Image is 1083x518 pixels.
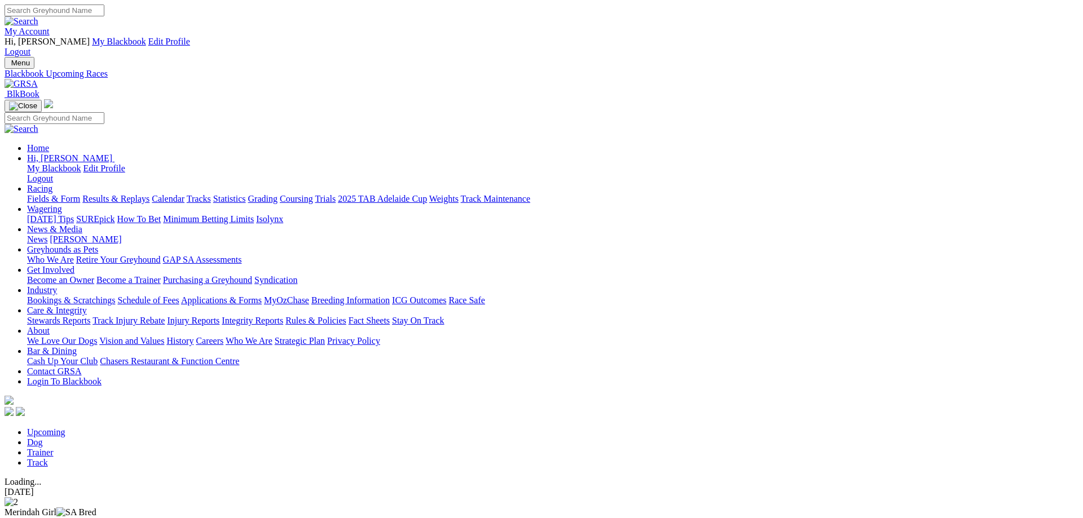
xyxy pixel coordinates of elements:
[96,275,161,285] a: Become a Trainer
[315,194,336,203] a: Trials
[27,153,112,163] span: Hi, [PERSON_NAME]
[27,336,97,346] a: We Love Our Dogs
[27,336,1078,346] div: About
[248,194,278,203] a: Grading
[27,295,115,305] a: Bookings & Scratchings
[100,356,239,366] a: Chasers Restaurant & Function Centre
[163,255,242,264] a: GAP SA Assessments
[7,89,39,99] span: BlkBook
[27,427,65,437] a: Upcoming
[187,194,211,203] a: Tracks
[5,37,1078,57] div: My Account
[27,163,1078,184] div: Hi, [PERSON_NAME]
[27,234,1078,245] div: News & Media
[461,194,530,203] a: Track Maintenance
[27,234,47,244] a: News
[16,407,25,416] img: twitter.svg
[27,224,82,234] a: News & Media
[226,336,272,346] a: Who We Are
[56,507,96,517] img: SA Bred
[163,275,252,285] a: Purchasing a Greyhound
[448,295,485,305] a: Race Safe
[5,5,104,16] input: Search
[166,336,193,346] a: History
[82,194,149,203] a: Results & Replays
[27,184,52,193] a: Racing
[392,316,444,325] a: Stay On Track
[76,214,115,224] a: SUREpick
[27,255,1078,265] div: Greyhounds as Pets
[9,101,37,110] img: Close
[27,265,74,275] a: Get Involved
[27,174,53,183] a: Logout
[5,487,1078,497] div: [DATE]
[181,295,262,305] a: Applications & Forms
[27,204,62,214] a: Wagering
[27,326,50,335] a: About
[50,234,121,244] a: [PERSON_NAME]
[27,316,1078,326] div: Care & Integrity
[5,100,42,112] button: Toggle navigation
[338,194,427,203] a: 2025 TAB Adelaide Cup
[275,336,325,346] a: Strategic Plan
[93,316,165,325] a: Track Injury Rebate
[76,255,161,264] a: Retire Your Greyhound
[117,295,179,305] a: Schedule of Fees
[27,306,87,315] a: Care & Integrity
[5,112,104,124] input: Search
[392,295,446,305] a: ICG Outcomes
[311,295,390,305] a: Breeding Information
[5,396,14,405] img: logo-grsa-white.png
[11,59,30,67] span: Menu
[213,194,246,203] a: Statistics
[167,316,219,325] a: Injury Reports
[5,477,41,486] span: Loading...
[5,124,38,134] img: Search
[27,346,77,356] a: Bar & Dining
[27,295,1078,306] div: Industry
[254,275,297,285] a: Syndication
[117,214,161,224] a: How To Bet
[5,37,90,46] span: Hi, [PERSON_NAME]
[5,57,34,69] button: Toggle navigation
[148,37,190,46] a: Edit Profile
[92,37,146,46] a: My Blackbook
[280,194,313,203] a: Coursing
[256,214,283,224] a: Isolynx
[429,194,459,203] a: Weights
[27,275,94,285] a: Become an Owner
[5,507,1078,517] div: Merindah Girl
[27,194,80,203] a: Fields & Form
[5,47,30,56] a: Logout
[27,285,57,295] a: Industry
[222,316,283,325] a: Integrity Reports
[5,407,14,416] img: facebook.svg
[152,194,184,203] a: Calendar
[27,377,102,386] a: Login To Blackbook
[27,316,90,325] a: Stewards Reports
[27,194,1078,204] div: Racing
[27,214,74,224] a: [DATE] Tips
[27,356,1078,366] div: Bar & Dining
[27,245,98,254] a: Greyhounds as Pets
[27,458,48,467] a: Track
[5,69,1078,79] a: Blackbook Upcoming Races
[5,16,38,26] img: Search
[327,336,380,346] a: Privacy Policy
[27,214,1078,224] div: Wagering
[5,497,18,507] img: 2
[83,163,125,173] a: Edit Profile
[27,163,81,173] a: My Blackbook
[285,316,346,325] a: Rules & Policies
[27,275,1078,285] div: Get Involved
[27,437,43,447] a: Dog
[5,89,39,99] a: BlkBook
[196,336,223,346] a: Careers
[27,153,115,163] a: Hi, [PERSON_NAME]
[27,356,98,366] a: Cash Up Your Club
[27,366,81,376] a: Contact GRSA
[349,316,390,325] a: Fact Sheets
[27,448,54,457] a: Trainer
[99,336,164,346] a: Vision and Values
